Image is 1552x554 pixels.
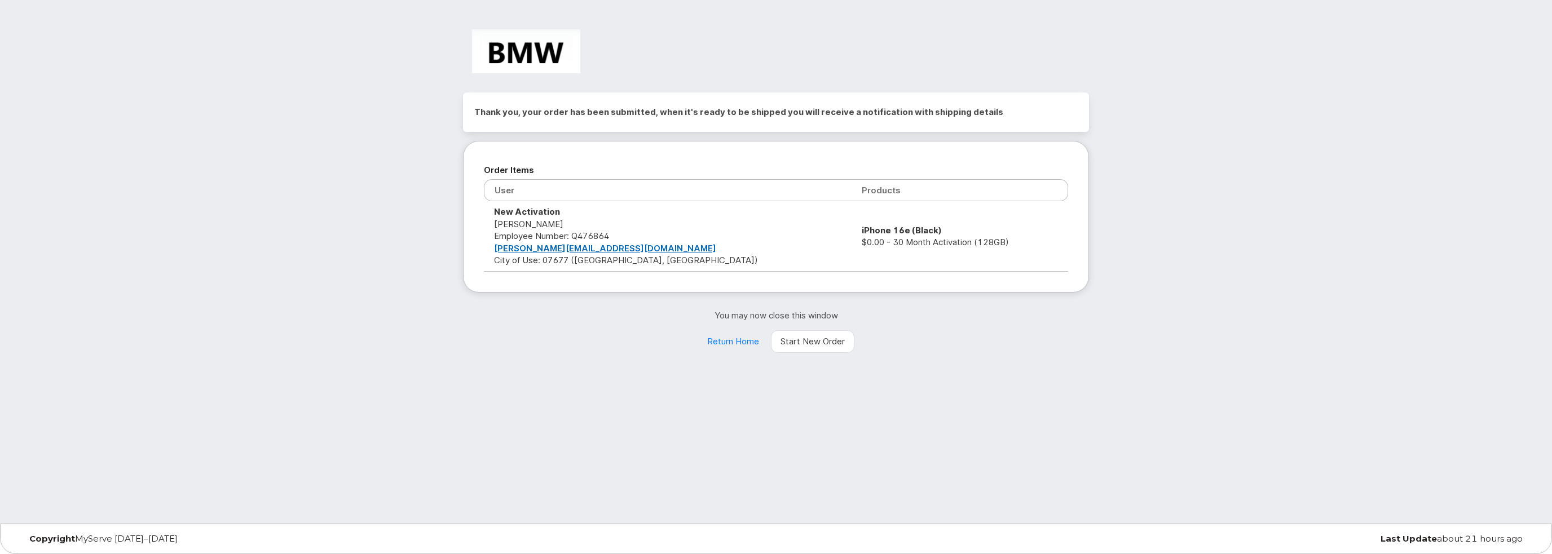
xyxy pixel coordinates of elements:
div: MyServe [DATE]–[DATE] [21,534,524,543]
h2: Thank you, your order has been submitted, when it's ready to be shipped you will receive a notifi... [474,104,1078,121]
span: Employee Number: Q476864 [494,231,609,241]
strong: iPhone 16e (Black) [862,225,942,236]
h2: Order Items [484,162,1068,179]
strong: Last Update [1381,533,1437,544]
a: [PERSON_NAME][EMAIL_ADDRESS][DOMAIN_NAME] [494,243,716,254]
div: about 21 hours ago [1028,534,1531,543]
p: You may now close this window [463,309,1089,321]
img: BMW Manufacturing Co LLC [472,29,580,73]
td: [PERSON_NAME] City of Use: 07677 ([GEOGRAPHIC_DATA], [GEOGRAPHIC_DATA]) [484,201,852,271]
a: Return Home [698,330,769,353]
td: $0.00 - 30 Month Activation (128GB) [852,201,1068,271]
th: Products [852,179,1068,201]
strong: Copyright [29,533,75,544]
iframe: Messenger Launcher [1503,505,1544,546]
a: Start New Order [771,330,854,353]
strong: New Activation [494,206,560,217]
th: User [484,179,852,201]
